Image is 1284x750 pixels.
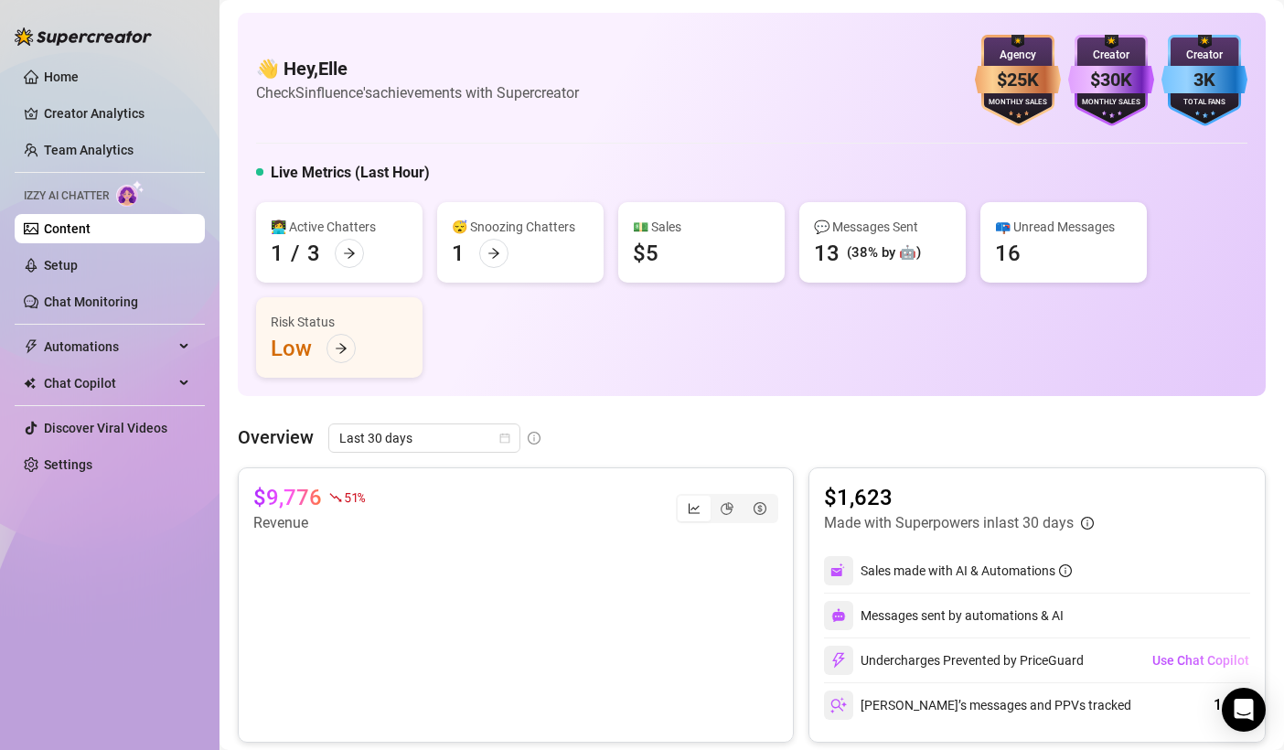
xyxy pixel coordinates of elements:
[1161,35,1247,126] img: blue-badge-DgoSNQY1.svg
[487,247,500,260] span: arrow-right
[824,512,1074,534] article: Made with Superpowers in last 30 days
[116,180,144,207] img: AI Chatter
[256,56,579,81] h4: 👋 Hey, Elle
[256,81,579,104] article: Check Sinfluence's achievements with Supercreator
[975,35,1061,126] img: bronze-badge-qSZam9Wu.svg
[975,97,1061,109] div: Monthly Sales
[1081,517,1094,530] span: info-circle
[24,377,36,390] img: Chat Copilot
[830,697,847,713] img: svg%3e
[335,342,348,355] span: arrow-right
[15,27,152,46] img: logo-BBDzfeDw.svg
[975,66,1061,94] div: $25K
[44,143,134,157] a: Team Analytics
[238,423,314,451] article: Overview
[452,239,465,268] div: 1
[271,217,408,237] div: 👩‍💻 Active Chatters
[271,239,284,268] div: 1
[824,646,1084,675] div: Undercharges Prevented by PriceGuard
[830,652,847,669] img: svg%3e
[44,70,79,84] a: Home
[721,502,733,515] span: pie-chart
[814,217,951,237] div: 💬 Messages Sent
[831,608,846,623] img: svg%3e
[1222,688,1266,732] div: Open Intercom Messenger
[44,221,91,236] a: Content
[1161,66,1247,94] div: 3K
[44,421,167,435] a: Discover Viral Videos
[307,239,320,268] div: 3
[995,217,1132,237] div: 📪 Unread Messages
[44,258,78,273] a: Setup
[1059,564,1072,577] span: info-circle
[824,601,1064,630] div: Messages sent by automations & AI
[44,457,92,472] a: Settings
[1151,646,1250,675] button: Use Chat Copilot
[1068,47,1154,64] div: Creator
[1161,97,1247,109] div: Total Fans
[452,217,589,237] div: 😴 Snoozing Chatters
[344,488,365,506] span: 51 %
[1068,97,1154,109] div: Monthly Sales
[253,483,322,512] article: $9,776
[253,512,365,534] article: Revenue
[1152,653,1249,668] span: Use Chat Copilot
[24,339,38,354] span: thunderbolt
[830,562,847,579] img: svg%3e
[754,502,766,515] span: dollar-circle
[861,561,1072,581] div: Sales made with AI & Automations
[847,242,921,264] div: (38% by 🤖)
[1068,66,1154,94] div: $30K
[824,691,1131,720] div: [PERSON_NAME]’s messages and PPVs tracked
[1068,35,1154,126] img: purple-badge-B9DA21FR.svg
[343,247,356,260] span: arrow-right
[814,239,840,268] div: 13
[995,239,1021,268] div: 16
[44,99,190,128] a: Creator Analytics
[44,295,138,309] a: Chat Monitoring
[688,502,701,515] span: line-chart
[633,239,658,268] div: $5
[528,432,540,445] span: info-circle
[329,491,342,504] span: fall
[633,217,770,237] div: 💵 Sales
[44,332,174,361] span: Automations
[271,312,408,332] div: Risk Status
[24,187,109,205] span: Izzy AI Chatter
[975,47,1061,64] div: Agency
[1161,47,1247,64] div: Creator
[1214,694,1250,716] div: 1,755
[339,424,509,452] span: Last 30 days
[499,433,510,444] span: calendar
[271,162,430,184] h5: Live Metrics (Last Hour)
[676,494,778,523] div: segmented control
[824,483,1094,512] article: $1,623
[44,369,174,398] span: Chat Copilot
